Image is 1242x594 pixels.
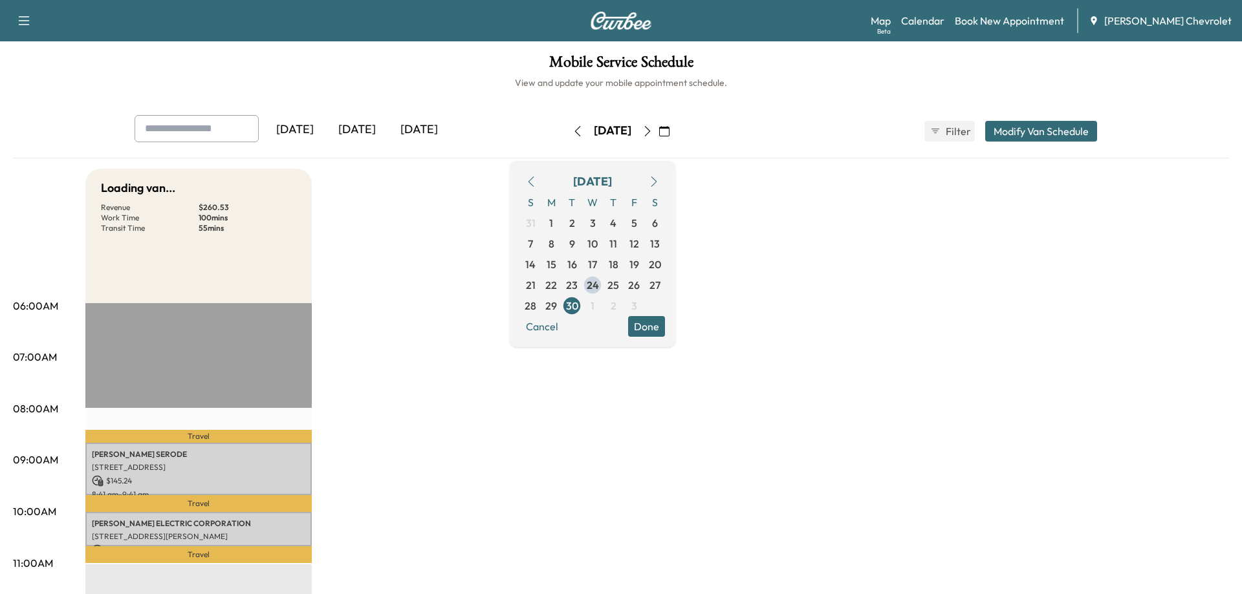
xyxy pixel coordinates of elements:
span: S [520,192,541,213]
button: Filter [924,121,975,142]
p: 07:00AM [13,349,57,365]
span: T [561,192,582,213]
p: Travel [85,546,312,563]
span: 30 [566,298,578,313]
span: 26 [628,277,640,293]
span: 28 [525,298,536,313]
span: 25 [607,277,619,293]
span: 27 [649,277,660,293]
p: 06:00AM [13,298,58,313]
p: Travel [85,495,312,512]
a: MapBeta [871,13,891,28]
p: 08:00AM [13,401,58,416]
h1: Mobile Service Schedule [13,54,1229,76]
p: $ 115.29 [92,544,305,556]
span: 19 [629,257,639,272]
p: 100 mins [199,213,296,223]
p: [STREET_ADDRESS][PERSON_NAME] [92,531,305,542]
span: 23 [566,277,578,293]
p: $ 260.53 [199,202,296,213]
a: Book New Appointment [955,13,1064,28]
span: 9 [569,236,575,251]
span: 22 [545,277,557,293]
div: [DATE] [388,115,450,145]
span: 14 [525,257,536,272]
div: [DATE] [594,123,631,139]
span: 5 [631,215,637,231]
span: [PERSON_NAME] Chevrolet [1104,13,1232,28]
h6: View and update your mobile appointment schedule. [13,76,1229,89]
span: S [644,192,665,213]
span: 4 [610,215,616,231]
div: [DATE] [264,115,326,145]
span: 11 [609,236,617,251]
span: 3 [631,298,637,313]
span: 6 [652,215,658,231]
span: 8 [549,236,554,251]
span: 2 [569,215,575,231]
span: 17 [588,257,597,272]
span: M [541,192,561,213]
h5: Loading van... [101,179,175,197]
span: 24 [587,277,599,293]
p: 55 mins [199,223,296,233]
span: 20 [649,257,661,272]
span: Filter [946,123,969,139]
p: Work Time [101,213,199,223]
button: Modify Van Schedule [985,121,1097,142]
button: Cancel [520,316,564,337]
div: [DATE] [573,173,612,191]
div: Beta [877,27,891,36]
span: T [603,192,624,213]
span: 3 [590,215,596,231]
span: 13 [650,236,660,251]
span: 1 [591,298,594,313]
span: 12 [629,236,639,251]
span: 16 [567,257,577,272]
span: 21 [526,277,536,293]
p: $ 145.24 [92,475,305,487]
p: [PERSON_NAME] SERODE [92,449,305,460]
p: 10:00AM [13,504,56,519]
span: 7 [528,236,533,251]
p: 11:00AM [13,555,53,571]
a: Calendar [901,13,944,28]
button: Done [628,316,665,337]
img: Curbee Logo [590,12,652,30]
p: 8:41 am - 9:41 am [92,489,305,500]
span: 18 [609,257,618,272]
p: Revenue [101,202,199,213]
p: 09:00AM [13,452,58,467]
span: 15 [547,257,556,272]
span: 2 [611,298,616,313]
span: 29 [545,298,557,313]
span: 31 [526,215,536,231]
div: [DATE] [326,115,388,145]
span: W [582,192,603,213]
p: Travel [85,430,312,443]
p: Transit Time [101,223,199,233]
p: [STREET_ADDRESS] [92,462,305,472]
span: 10 [587,236,598,251]
span: F [624,192,644,213]
p: [PERSON_NAME] ELECTRIC CORPORATION [92,518,305,529]
span: 1 [549,215,553,231]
